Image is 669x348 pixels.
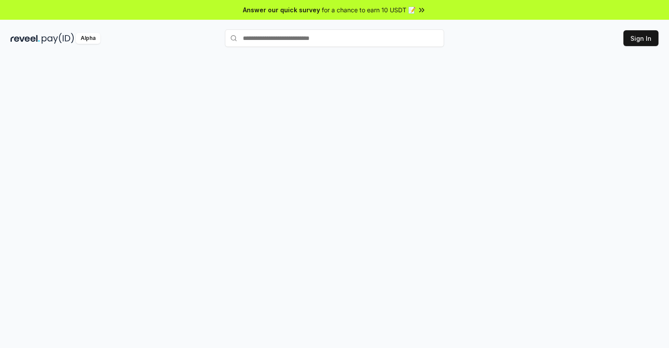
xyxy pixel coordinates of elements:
[11,33,40,44] img: reveel_dark
[76,33,100,44] div: Alpha
[623,30,658,46] button: Sign In
[322,5,416,14] span: for a chance to earn 10 USDT 📝
[243,5,320,14] span: Answer our quick survey
[42,33,74,44] img: pay_id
